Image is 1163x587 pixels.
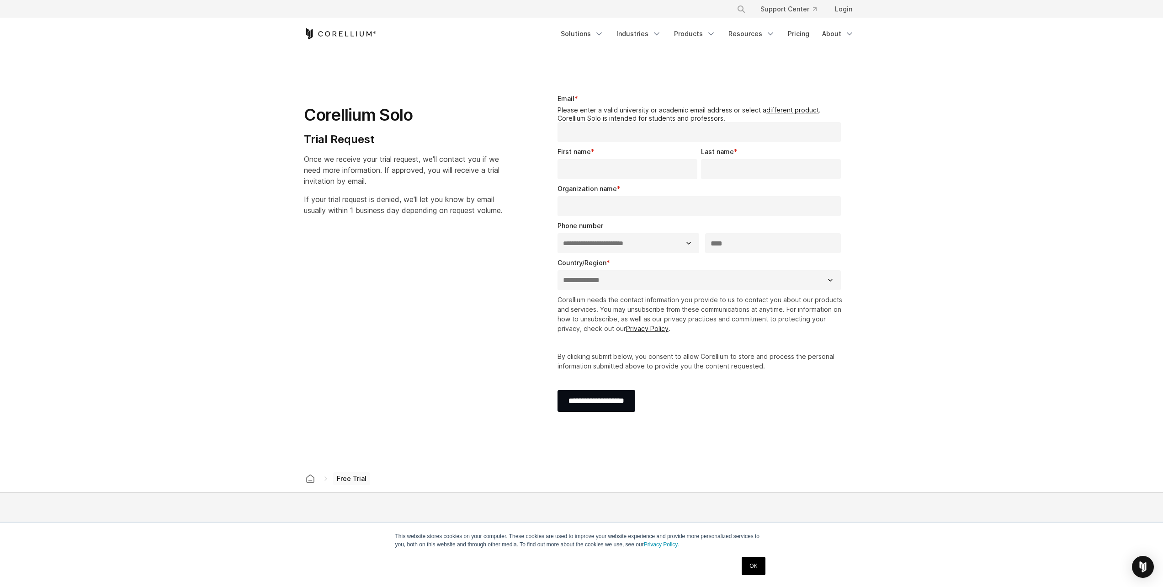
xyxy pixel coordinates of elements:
[304,133,503,146] h4: Trial Request
[304,155,499,186] span: Once we receive your trial request, we'll contact you if we need more information. If approved, y...
[555,26,609,42] a: Solutions
[611,26,667,42] a: Industries
[558,106,845,122] legend: Please enter a valid university or academic email address or select a . Corellium Solo is intende...
[304,105,503,125] h1: Corellium Solo
[828,1,860,17] a: Login
[558,352,845,371] p: By clicking submit below, you consent to allow Corellium to store and process the personal inform...
[302,472,319,485] a: Corellium home
[304,195,503,215] span: If your trial request is denied, we'll let you know by email usually within 1 business day depend...
[626,325,669,332] a: Privacy Policy
[701,148,734,155] span: Last name
[723,26,781,42] a: Resources
[558,222,603,229] span: Phone number
[558,95,574,102] span: Email
[669,26,721,42] a: Products
[333,472,370,485] span: Free Trial
[395,532,768,549] p: This website stores cookies on your computer. These cookies are used to improve your website expe...
[766,106,819,114] a: different product
[558,148,591,155] span: First name
[1132,556,1154,578] div: Open Intercom Messenger
[742,557,765,575] a: OK
[753,1,824,17] a: Support Center
[555,26,860,42] div: Navigation Menu
[817,26,860,42] a: About
[733,1,749,17] button: Search
[644,541,679,548] a: Privacy Policy.
[558,295,845,333] p: Corellium needs the contact information you provide to us to contact you about our products and s...
[558,259,606,267] span: Country/Region
[304,28,377,39] a: Corellium Home
[782,26,815,42] a: Pricing
[558,185,617,192] span: Organization name
[726,1,860,17] div: Navigation Menu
